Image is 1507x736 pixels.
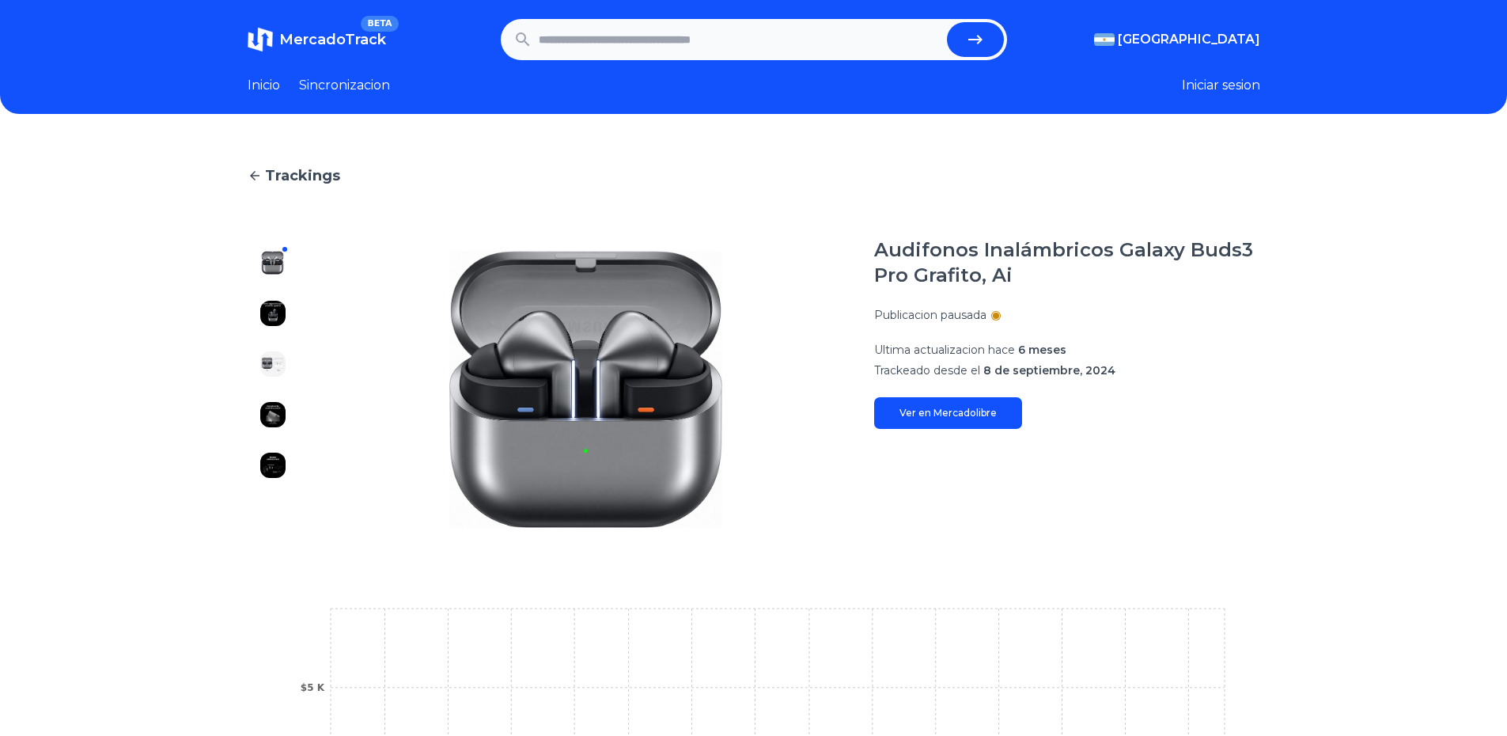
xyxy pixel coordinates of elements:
[1018,343,1066,357] span: 6 meses
[330,237,842,541] img: Audifonos Inalámbricos Galaxy Buds3 Pro Grafito, Ai
[983,363,1115,377] span: 8 de septiembre, 2024
[260,351,286,377] img: Audifonos Inalámbricos Galaxy Buds3 Pro Grafito, Ai
[260,453,286,478] img: Audifonos Inalámbricos Galaxy Buds3 Pro Grafito, Ai
[279,31,386,48] span: MercadoTrack
[1182,76,1260,95] button: Iniciar sesion
[874,363,980,377] span: Trackeado desde el
[248,27,273,52] img: MercadoTrack
[260,503,286,529] img: Audifonos Inalámbricos Galaxy Buds3 Pro Grafito, Ai
[874,343,1015,357] span: Ultima actualizacion hace
[265,165,340,187] span: Trackings
[874,237,1260,288] h1: Audifonos Inalámbricos Galaxy Buds3 Pro Grafito, Ai
[1094,33,1115,46] img: Argentina
[299,76,390,95] a: Sincronizacion
[260,250,286,275] img: Audifonos Inalámbricos Galaxy Buds3 Pro Grafito, Ai
[260,402,286,427] img: Audifonos Inalámbricos Galaxy Buds3 Pro Grafito, Ai
[361,16,398,32] span: BETA
[248,27,386,52] a: MercadoTrackBETA
[248,76,280,95] a: Inicio
[1094,30,1260,49] button: [GEOGRAPHIC_DATA]
[1118,30,1260,49] span: [GEOGRAPHIC_DATA]
[248,165,1260,187] a: Trackings
[300,682,324,693] tspan: $5 K
[260,301,286,326] img: Audifonos Inalámbricos Galaxy Buds3 Pro Grafito, Ai
[874,397,1022,429] a: Ver en Mercadolibre
[874,307,986,323] p: Publicacion pausada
